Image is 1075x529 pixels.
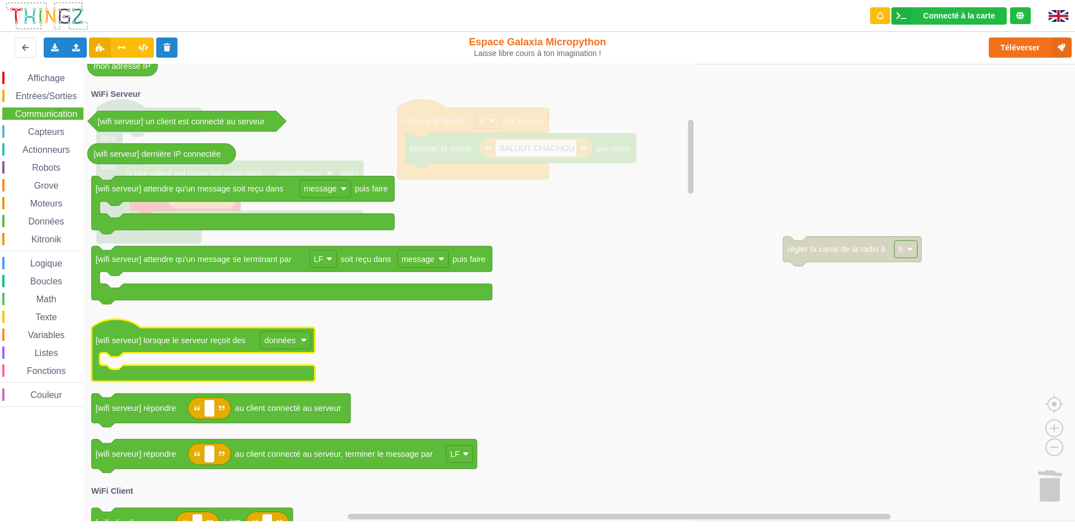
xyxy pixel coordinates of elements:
span: Logique [29,259,64,268]
text: au client connecté au serveur, terminer le message par [235,450,433,458]
text: WiFi Serveur [91,90,141,99]
div: Espace Galaxia Micropython [444,36,632,58]
text: message [401,254,434,263]
span: Capteurs [26,127,66,137]
text: [wifi serveur] répondre [96,404,176,413]
text: soit reçu dans [340,254,391,263]
img: thingz_logo.png [5,1,89,31]
span: Couleur [29,390,64,400]
span: Grove [32,181,60,190]
text: régler la canal de la radio à [787,245,886,254]
text: [wifi serveur] attendre qu'un message se terminant par [96,254,292,263]
span: Kitronik [30,235,63,244]
text: [wifi serveur] lorsque le serveur reçoit des [96,336,246,345]
button: Téléverser [989,38,1072,58]
span: Variables [26,330,67,340]
span: Actionneurs [21,145,72,155]
span: Affichage [26,73,66,83]
text: [wifi serveur] un client est connecté au serveur [97,116,265,125]
text: WiFi Client [91,486,133,495]
text: LF [450,450,460,458]
div: Connecté à la carte [923,12,995,20]
span: Fonctions [25,366,67,376]
div: Ta base fonctionne bien ! [891,7,1007,25]
span: Robots [30,163,62,172]
span: Données [27,217,66,226]
text: mon adresse IP [94,62,151,71]
text: 6 [899,245,903,254]
div: Laisse libre cours à ton imagination ! [444,49,632,58]
text: [wifi serveur] attendre qu'un message soit reçu dans [96,184,283,193]
text: au client connecté au serveur [235,404,342,413]
span: Communication [13,109,79,119]
text: [wifi serveur] répondre [96,450,176,458]
text: puis faire [452,254,485,263]
text: LF [314,254,324,263]
span: Boucles [29,277,64,286]
span: Listes [33,348,60,358]
span: Moteurs [29,199,64,208]
text: message [303,184,336,193]
span: Texte [34,312,58,322]
text: données [264,336,296,345]
img: gb.png [1049,10,1068,22]
span: Math [35,294,58,304]
div: Tu es connecté au serveur de création de Thingz [1010,7,1031,24]
span: Entrées/Sorties [14,91,78,101]
text: puis faire [355,184,388,193]
text: [wifi serveur] dernière IP connectée [94,149,221,158]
